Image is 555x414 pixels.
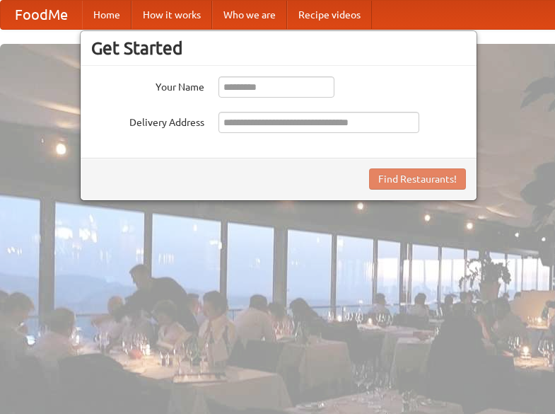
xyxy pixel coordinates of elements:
[132,1,212,29] a: How it works
[369,168,466,190] button: Find Restaurants!
[91,38,466,59] h3: Get Started
[91,76,204,94] label: Your Name
[82,1,132,29] a: Home
[91,112,204,130] label: Delivery Address
[212,1,287,29] a: Who we are
[287,1,372,29] a: Recipe videos
[1,1,82,29] a: FoodMe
